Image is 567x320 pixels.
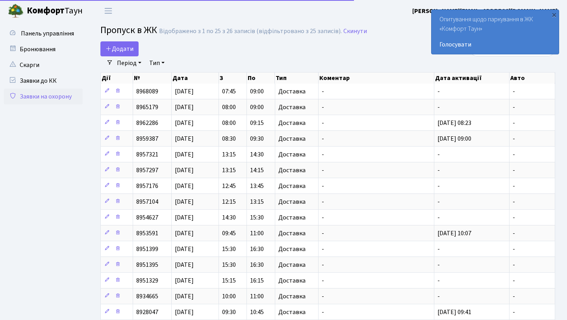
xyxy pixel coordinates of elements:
[437,276,440,285] span: -
[222,245,236,253] span: 15:30
[250,197,264,206] span: 13:15
[136,245,158,253] span: 8951399
[322,119,324,127] span: -
[136,150,158,159] span: 8957321
[136,103,158,112] span: 8965179
[133,73,172,84] th: №
[100,41,139,56] a: Додати
[250,229,264,238] span: 11:00
[21,29,74,38] span: Панель управління
[322,292,324,301] span: -
[98,4,118,17] button: Переключити навігацію
[437,213,440,222] span: -
[513,213,515,222] span: -
[322,166,324,175] span: -
[412,7,558,15] b: [PERSON_NAME][EMAIL_ADDRESS][DOMAIN_NAME]
[278,309,306,315] span: Доставка
[175,182,194,190] span: [DATE]
[175,150,194,159] span: [DATE]
[222,134,236,143] span: 08:30
[106,45,133,53] span: Додати
[322,103,324,112] span: -
[175,87,194,96] span: [DATE]
[250,308,264,316] span: 10:45
[175,229,194,238] span: [DATE]
[439,40,551,49] a: Голосувати
[219,73,247,84] th: З
[250,245,264,253] span: 16:30
[101,73,133,84] th: Дії
[222,166,236,175] span: 13:15
[437,292,440,301] span: -
[322,276,324,285] span: -
[437,182,440,190] span: -
[322,308,324,316] span: -
[278,151,306,158] span: Доставка
[322,150,324,159] span: -
[136,308,158,316] span: 8928047
[437,87,440,96] span: -
[278,199,306,205] span: Доставка
[136,197,158,206] span: 8957104
[278,104,306,110] span: Доставка
[136,134,158,143] span: 8959387
[4,89,83,104] a: Заявки на охорону
[222,308,236,316] span: 09:30
[250,119,264,127] span: 09:15
[250,150,264,159] span: 14:30
[250,276,264,285] span: 16:15
[513,197,515,206] span: -
[222,197,236,206] span: 12:15
[513,292,515,301] span: -
[250,182,264,190] span: 13:45
[4,41,83,57] a: Бронювання
[513,166,515,175] span: -
[8,3,24,19] img: logo.png
[278,183,306,189] span: Доставка
[27,4,65,17] b: Комфорт
[175,308,194,316] span: [DATE]
[250,166,264,175] span: 14:15
[114,56,145,70] a: Період
[100,23,157,37] span: Пропуск в ЖК
[278,167,306,173] span: Доставка
[513,182,515,190] span: -
[247,73,275,84] th: По
[513,119,515,127] span: -
[322,197,324,206] span: -
[322,229,324,238] span: -
[222,260,236,269] span: 15:30
[322,245,324,253] span: -
[322,182,324,190] span: -
[510,73,555,84] th: Авто
[322,134,324,143] span: -
[175,166,194,175] span: [DATE]
[4,73,83,89] a: Заявки до КК
[275,73,319,84] th: Тип
[222,276,236,285] span: 15:15
[437,245,440,253] span: -
[27,4,83,18] span: Таун
[136,213,158,222] span: 8954627
[319,73,434,84] th: Коментар
[250,260,264,269] span: 16:30
[222,182,236,190] span: 12:45
[136,229,158,238] span: 8953591
[136,182,158,190] span: 8957176
[437,150,440,159] span: -
[278,136,306,142] span: Доставка
[136,292,158,301] span: 8934665
[513,260,515,269] span: -
[278,88,306,95] span: Доставка
[437,134,471,143] span: [DATE] 09:00
[175,276,194,285] span: [DATE]
[322,213,324,222] span: -
[437,229,471,238] span: [DATE] 10:07
[175,213,194,222] span: [DATE]
[278,262,306,268] span: Доставка
[136,260,158,269] span: 8951395
[175,103,194,112] span: [DATE]
[278,120,306,126] span: Доставка
[343,28,367,35] a: Скинути
[432,10,559,54] div: Опитування щодо паркування в ЖК «Комфорт Таун»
